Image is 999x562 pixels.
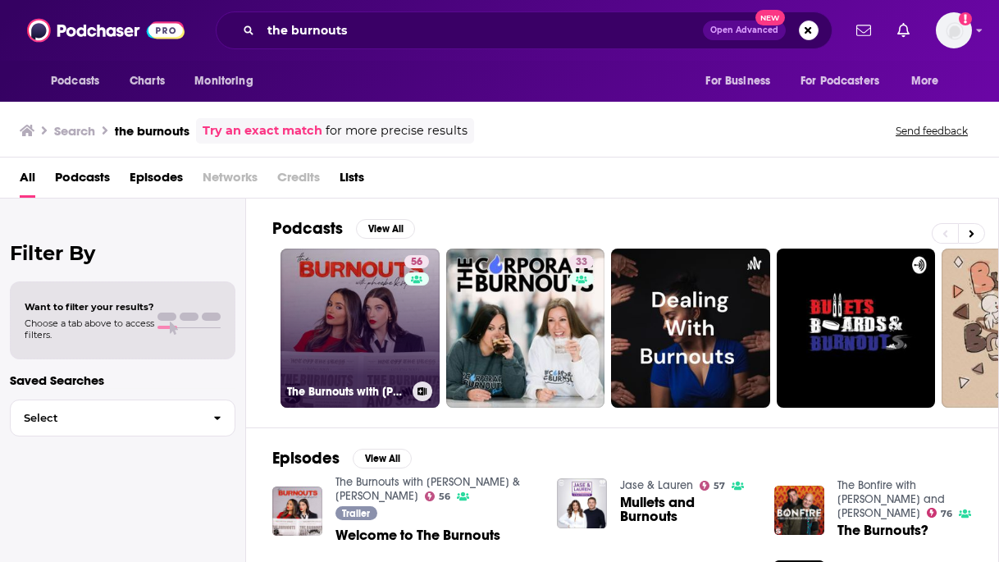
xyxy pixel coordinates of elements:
[54,123,95,139] h3: Search
[425,491,451,501] a: 56
[620,478,693,492] a: Jase & Lauren
[342,509,370,519] span: Trailer
[272,448,412,468] a: EpisodesView All
[837,478,945,520] a: The Bonfire with Big Jay Oakerson and Robert Kelly
[119,66,175,97] a: Charts
[10,400,235,436] button: Select
[353,449,412,468] button: View All
[20,164,35,198] a: All
[710,26,778,34] span: Open Advanced
[936,12,972,48] button: Show profile menu
[620,496,755,523] a: Mullets and Burnouts
[569,255,594,268] a: 33
[340,164,364,198] a: Lists
[39,66,121,97] button: open menu
[700,481,726,491] a: 57
[936,12,972,48] img: User Profile
[272,218,415,239] a: PodcastsView All
[203,121,322,140] a: Try an exact match
[25,318,154,340] span: Choose a tab above to access filters.
[203,164,258,198] span: Networks
[703,21,786,40] button: Open AdvancedNew
[837,523,928,537] a: The Burnouts?
[891,16,916,44] a: Show notifications dropdown
[326,121,468,140] span: for more precise results
[115,123,189,139] h3: the burnouts
[183,66,274,97] button: open menu
[705,70,770,93] span: For Business
[891,124,973,138] button: Send feedback
[261,17,703,43] input: Search podcasts, credits, & more...
[335,475,520,503] a: The Burnouts with Phoebe & Sophia
[446,249,605,408] a: 33
[287,385,406,399] h3: The Burnouts with [PERSON_NAME] & [PERSON_NAME]
[959,12,972,25] svg: Add a profile image
[774,486,824,536] img: The Burnouts?
[272,448,340,468] h2: Episodes
[11,413,200,423] span: Select
[439,493,450,500] span: 56
[130,164,183,198] a: Episodes
[411,254,422,271] span: 56
[272,487,322,537] img: Welcome to The Burnouts
[25,301,154,313] span: Want to filter your results?
[927,508,953,518] a: 76
[404,255,429,268] a: 56
[850,16,878,44] a: Show notifications dropdown
[216,11,832,49] div: Search podcasts, credits, & more...
[130,70,165,93] span: Charts
[790,66,903,97] button: open menu
[755,10,785,25] span: New
[10,241,235,265] h2: Filter By
[335,528,500,542] a: Welcome to The Burnouts
[936,12,972,48] span: Logged in as autumncomm
[714,482,725,490] span: 57
[51,70,99,93] span: Podcasts
[941,510,952,518] span: 76
[281,249,440,408] a: 56The Burnouts with [PERSON_NAME] & [PERSON_NAME]
[272,218,343,239] h2: Podcasts
[27,15,185,46] img: Podchaser - Follow, Share and Rate Podcasts
[576,254,587,271] span: 33
[10,372,235,388] p: Saved Searches
[277,164,320,198] span: Credits
[356,219,415,239] button: View All
[557,478,607,528] img: Mullets and Burnouts
[801,70,879,93] span: For Podcasters
[194,70,253,93] span: Monitoring
[900,66,960,97] button: open menu
[55,164,110,198] a: Podcasts
[694,66,791,97] button: open menu
[911,70,939,93] span: More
